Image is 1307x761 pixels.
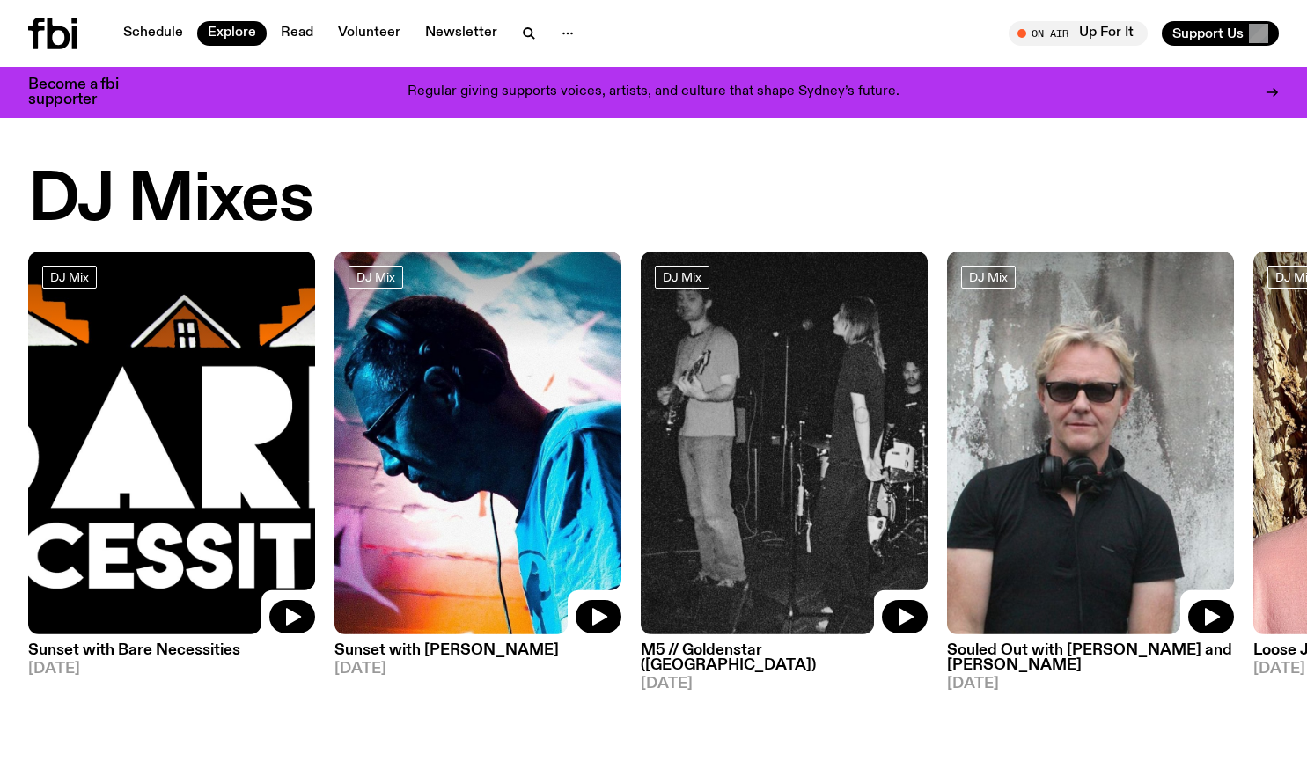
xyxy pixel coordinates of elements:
a: DJ Mix [349,266,403,289]
img: Simon Caldwell stands side on, looking downwards. He has headphones on. Behind him is a brightly ... [334,252,621,634]
img: Bare Necessities [28,252,315,634]
span: DJ Mix [969,270,1008,283]
span: Support Us [1172,26,1244,41]
a: Read [270,21,324,46]
span: [DATE] [947,677,1234,691]
span: DJ Mix [663,270,701,283]
a: Explore [197,21,267,46]
span: [DATE] [334,662,621,677]
a: M5 // Goldenstar ([GEOGRAPHIC_DATA])[DATE] [641,634,928,691]
img: Stephen looks directly at the camera, wearing a black tee, black sunglasses and headphones around... [947,252,1234,634]
h2: DJ Mixes [28,167,312,234]
a: Souled Out with [PERSON_NAME] and [PERSON_NAME][DATE] [947,634,1234,691]
h3: Become a fbi supporter [28,77,141,107]
a: Volunteer [327,21,411,46]
a: Newsletter [415,21,508,46]
span: [DATE] [28,662,315,677]
h3: Souled Out with [PERSON_NAME] and [PERSON_NAME] [947,643,1234,673]
a: DJ Mix [42,266,97,289]
a: Sunset with [PERSON_NAME][DATE] [334,634,621,677]
a: Schedule [113,21,194,46]
a: DJ Mix [961,266,1016,289]
a: Sunset with Bare Necessities[DATE] [28,634,315,677]
a: DJ Mix [655,266,709,289]
button: On AirUp For It [1009,21,1148,46]
span: [DATE] [641,677,928,691]
h3: Sunset with [PERSON_NAME] [334,643,621,658]
button: Support Us [1162,21,1279,46]
span: DJ Mix [50,270,89,283]
span: DJ Mix [356,270,395,283]
h3: M5 // Goldenstar ([GEOGRAPHIC_DATA]) [641,643,928,673]
p: Regular giving supports voices, artists, and culture that shape Sydney’s future. [408,84,899,100]
h3: Sunset with Bare Necessities [28,643,315,658]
